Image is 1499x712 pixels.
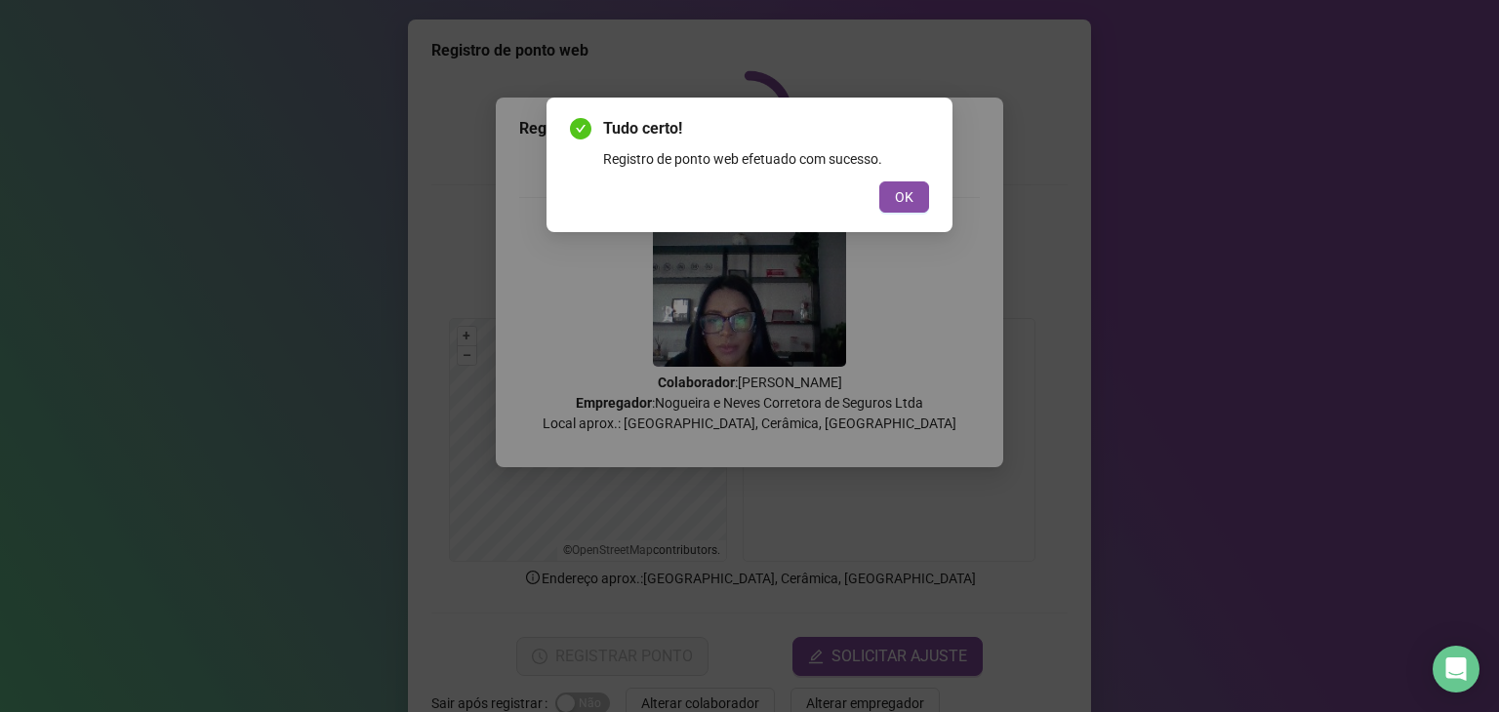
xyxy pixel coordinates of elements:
[603,117,929,140] span: Tudo certo!
[603,148,929,170] div: Registro de ponto web efetuado com sucesso.
[895,186,913,208] span: OK
[1433,646,1479,692] div: Open Intercom Messenger
[570,118,591,139] span: check-circle
[879,181,929,213] button: OK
